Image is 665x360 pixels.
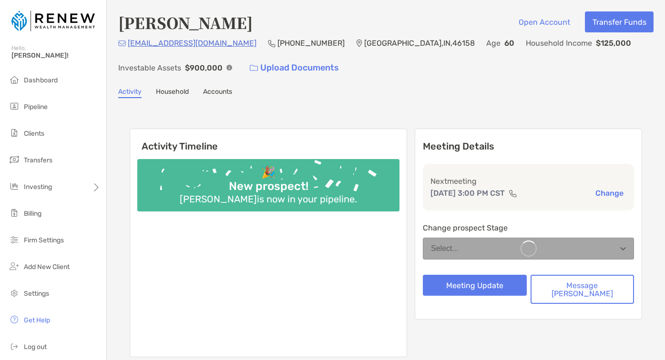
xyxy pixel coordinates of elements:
[9,340,20,352] img: logout icon
[185,62,223,74] p: $900,000
[24,343,47,351] span: Log out
[585,11,654,32] button: Transfer Funds
[526,37,592,49] p: Household Income
[596,37,631,49] p: $125,000
[250,65,258,71] img: button icon
[9,154,20,165] img: transfers icon
[9,314,20,325] img: get-help icon
[531,275,634,304] button: Message [PERSON_NAME]
[277,37,345,49] p: [PHONE_NUMBER]
[423,275,527,296] button: Meeting Update
[423,140,634,152] p: Meeting Details
[504,37,514,49] p: 60
[118,11,253,33] h4: [PERSON_NAME]
[11,51,101,60] span: [PERSON_NAME]!
[257,166,279,180] div: 🎉
[24,316,50,324] span: Get Help
[9,260,20,272] img: add_new_client icon
[430,187,505,199] p: [DATE] 3:00 PM CST
[203,88,232,98] a: Accounts
[24,76,58,84] span: Dashboard
[9,234,20,245] img: firm-settings icon
[156,88,189,98] a: Household
[24,183,52,191] span: Investing
[24,210,41,218] span: Billing
[486,37,501,49] p: Age
[24,156,52,164] span: Transfers
[511,11,577,32] button: Open Account
[130,129,407,152] h6: Activity Timeline
[268,40,276,47] img: Phone Icon
[24,103,48,111] span: Pipeline
[364,37,475,49] p: [GEOGRAPHIC_DATA] , IN , 46158
[9,127,20,139] img: clients icon
[226,65,232,70] img: Info Icon
[118,40,126,46] img: Email Icon
[128,37,256,49] p: [EMAIL_ADDRESS][DOMAIN_NAME]
[24,130,44,138] span: Clients
[24,263,70,271] span: Add New Client
[509,190,517,197] img: communication type
[356,40,362,47] img: Location Icon
[176,193,361,205] div: [PERSON_NAME] is now in your pipeline.
[118,62,181,74] p: Investable Assets
[9,287,20,299] img: settings icon
[24,236,64,244] span: Firm Settings
[593,188,626,198] button: Change
[225,180,312,193] div: New prospect!
[9,74,20,85] img: dashboard icon
[9,180,20,192] img: investing icon
[24,290,49,298] span: Settings
[244,58,345,78] a: Upload Documents
[430,175,626,187] p: Next meeting
[118,88,142,98] a: Activity
[11,4,95,38] img: Zoe Logo
[423,222,634,234] p: Change prospect Stage
[9,207,20,219] img: billing icon
[9,100,20,112] img: pipeline icon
